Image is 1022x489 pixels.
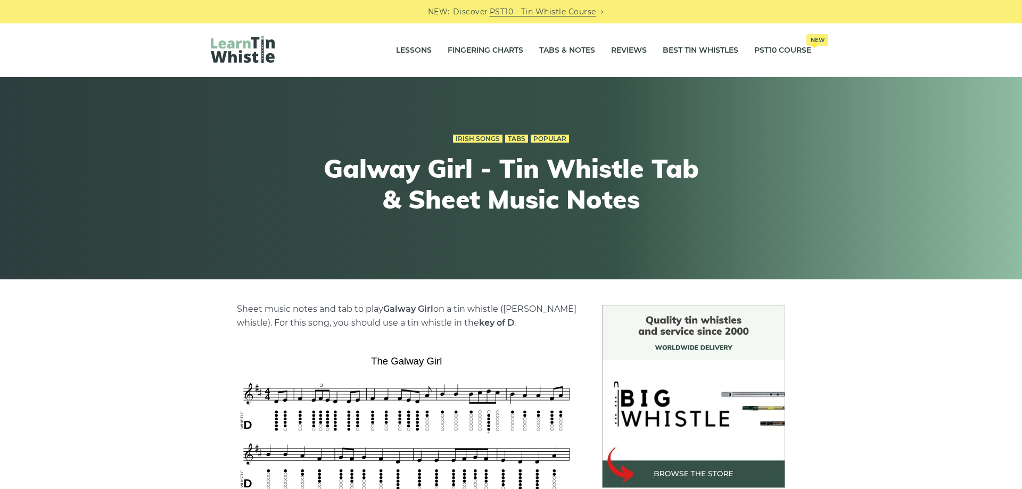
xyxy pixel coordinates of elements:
[448,37,523,64] a: Fingering Charts
[315,153,707,214] h1: Galway Girl - Tin Whistle Tab & Sheet Music Notes
[479,318,514,328] strong: key of D
[754,37,811,64] a: PST10 CourseNew
[396,37,432,64] a: Lessons
[611,37,647,64] a: Reviews
[806,34,828,46] span: New
[237,302,576,330] p: Sheet music notes and tab to play on a tin whistle ([PERSON_NAME] whistle). For this song, you sh...
[531,135,569,143] a: Popular
[383,304,433,314] strong: Galway Girl
[505,135,528,143] a: Tabs
[453,135,502,143] a: Irish Songs
[539,37,595,64] a: Tabs & Notes
[602,305,785,488] img: BigWhistle Tin Whistle Store
[211,36,275,63] img: LearnTinWhistle.com
[663,37,738,64] a: Best Tin Whistles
